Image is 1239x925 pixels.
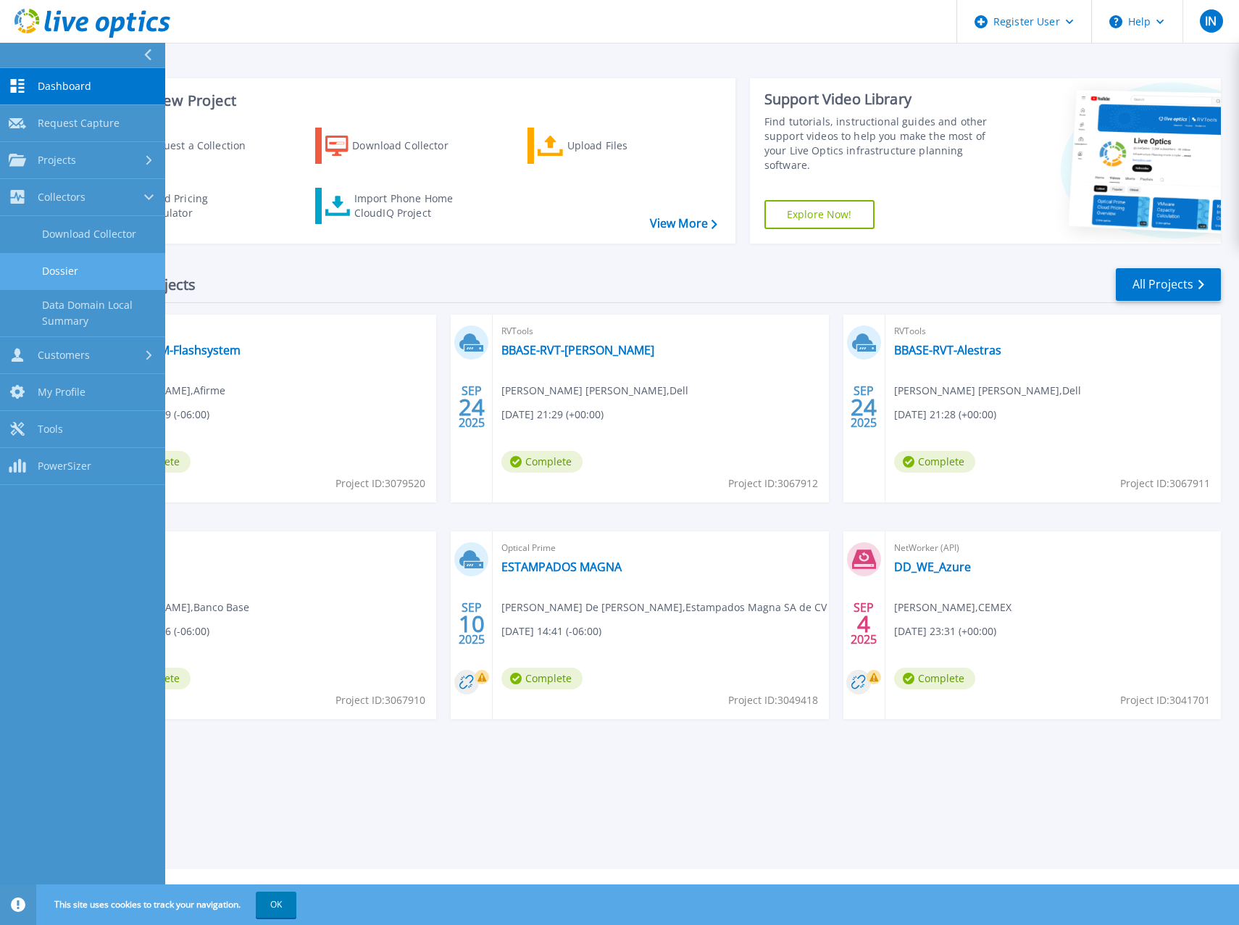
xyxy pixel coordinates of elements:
[894,323,1212,339] span: RVTools
[501,451,583,473] span: Complete
[501,668,583,689] span: Complete
[851,401,877,413] span: 24
[764,90,1003,109] div: Support Video Library
[1120,476,1210,491] span: Project ID: 3067911
[256,892,296,918] button: OK
[894,600,1011,615] span: [PERSON_NAME] , CEMEX
[1120,692,1210,708] span: Project ID: 3041701
[109,343,241,357] a: Afirme-IBM-Flashsystem
[38,460,91,473] span: PowerSizer
[144,131,260,160] div: Request a Collection
[501,560,622,574] a: ESTAMPADOS MAGNA
[103,93,717,109] h3: Start a New Project
[501,407,604,423] span: [DATE] 21:29 (+00:00)
[1205,15,1217,27] span: IN
[894,540,1212,556] span: NetWorker (API)
[459,618,485,630] span: 10
[857,618,870,630] span: 4
[109,540,427,556] span: Optical Prime
[459,401,485,413] span: 24
[501,323,819,339] span: RVTools
[728,692,818,708] span: Project ID: 3049418
[850,597,877,650] div: SEP 2025
[894,623,996,639] span: [DATE] 23:31 (+00:00)
[38,154,76,167] span: Projects
[354,191,467,220] div: Import Phone Home CloudIQ Project
[335,692,425,708] span: Project ID: 3067910
[650,217,717,231] a: View More
[1116,268,1221,301] a: All Projects
[38,349,90,362] span: Customers
[38,386,85,399] span: My Profile
[109,323,427,339] span: IBM
[764,200,875,229] a: Explore Now!
[352,131,468,160] div: Download Collector
[109,383,225,399] span: [PERSON_NAME] , Afirme
[335,476,425,491] span: Project ID: 3079520
[894,343,1001,357] a: BBASE-RVT-Alestras
[894,560,971,574] a: DD_WE_Azure
[894,668,975,689] span: Complete
[501,343,654,357] a: BBASE-RVT-[PERSON_NAME]
[103,188,264,224] a: Cloud Pricing Calculator
[567,131,683,160] div: Upload Files
[458,597,485,650] div: SEP 2025
[103,128,264,164] a: Request a Collection
[501,383,688,399] span: [PERSON_NAME] [PERSON_NAME] , Dell
[764,115,1003,173] div: Find tutorials, instructional guides and other support videos to help you make the most of your L...
[109,600,249,615] span: [PERSON_NAME] , Banco Base
[894,407,996,423] span: [DATE] 21:28 (+00:00)
[501,600,827,615] span: [PERSON_NAME] De [PERSON_NAME] , Estampados Magna SA de CV
[142,191,258,220] div: Cloud Pricing Calculator
[315,128,477,164] a: Download Collector
[458,381,485,434] div: SEP 2025
[850,381,877,434] div: SEP 2025
[894,451,975,473] span: Complete
[38,80,91,93] span: Dashboard
[40,892,296,918] span: This site uses cookies to track your navigation.
[728,476,818,491] span: Project ID: 3067912
[38,117,120,130] span: Request Capture
[501,540,819,556] span: Optical Prime
[38,191,85,204] span: Collectors
[38,423,63,436] span: Tools
[501,623,601,639] span: [DATE] 14:41 (-06:00)
[894,383,1081,399] span: [PERSON_NAME] [PERSON_NAME] , Dell
[527,128,689,164] a: Upload Files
